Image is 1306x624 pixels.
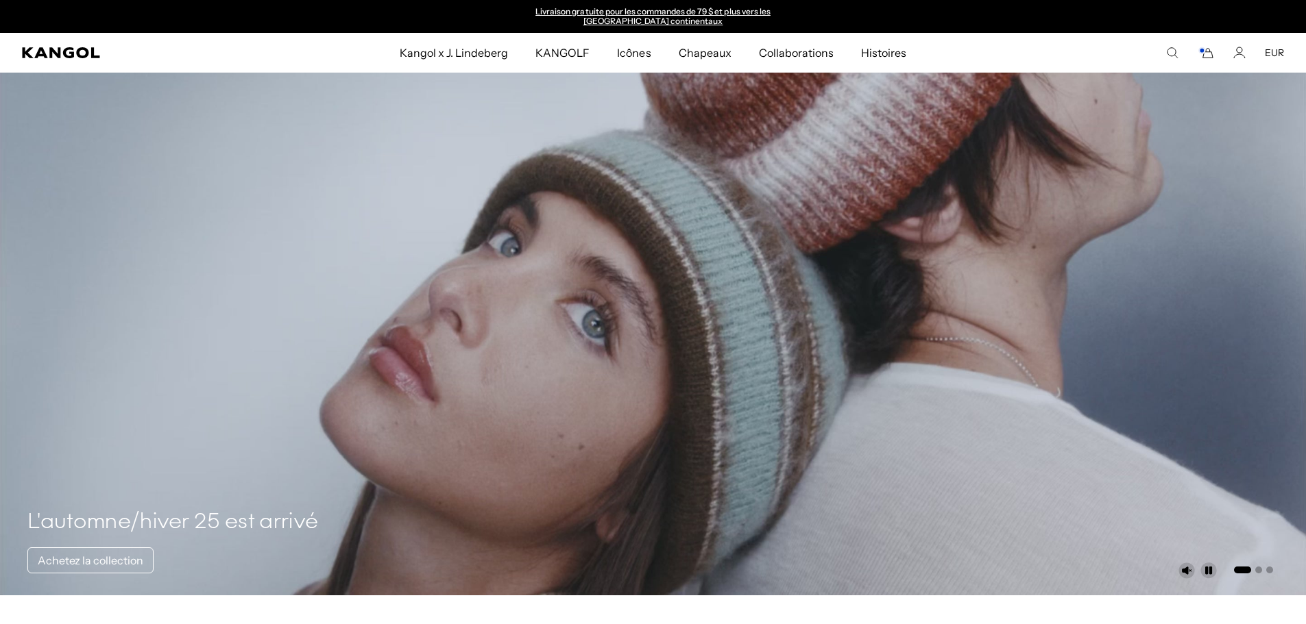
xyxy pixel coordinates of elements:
ul: Sélectionnez une diapositive à afficher [1233,564,1273,575]
button: Aller à la diapositive 1 [1234,566,1251,573]
button: Panier [1198,47,1214,59]
button: Aller à la diapositive 2 [1255,566,1262,573]
a: Chapeaux [665,33,745,73]
a: Histoires [847,33,920,73]
button: Activer le son [1178,562,1195,579]
a: Kangol [22,47,265,58]
font: Collaborations [759,46,834,60]
font: KANGOLF [535,46,590,60]
a: Collaborations [745,33,847,73]
button: EUR [1265,47,1284,59]
a: Livraison gratuite pour les commandes de 79 $ et plus vers les [GEOGRAPHIC_DATA] continentaux [535,6,771,26]
a: KANGOLF [522,33,603,73]
font: Achetez la collection [38,553,143,567]
div: 1 sur 2 [512,7,795,26]
a: Compte [1233,47,1246,59]
a: Kangol x J. Lindeberg [386,33,522,73]
font: Icônes [617,46,651,60]
slideshow-component: Barre d'annonces [512,7,795,26]
font: L'automne/hiver 25 est arrivé [27,511,318,534]
div: Annonce [512,7,795,26]
a: Icônes [603,33,664,73]
font: Kangol x J. Lindeberg [400,46,509,60]
font: Histoires [861,46,906,60]
summary: Rechercher ici [1166,47,1178,59]
button: Pause [1200,562,1217,579]
a: Achetez la collection [27,547,154,573]
font: Chapeaux [679,46,731,60]
button: Aller à la diapositive 3 [1266,566,1273,573]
